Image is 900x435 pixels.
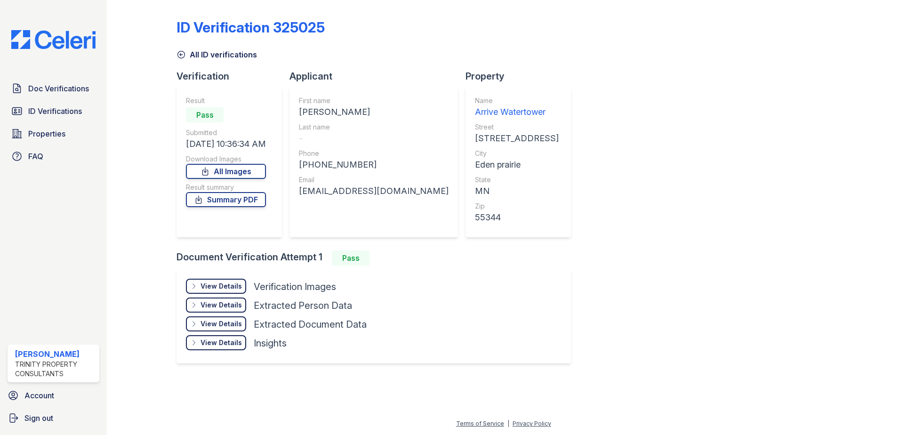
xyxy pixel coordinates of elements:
span: FAQ [28,151,43,162]
a: Account [4,386,103,405]
div: Extracted Document Data [254,318,367,331]
a: Properties [8,124,99,143]
div: Name [475,96,559,105]
span: Doc Verifications [28,83,89,94]
a: Sign out [4,409,103,427]
div: Download Images [186,154,266,164]
div: View Details [201,300,242,310]
a: Terms of Service [456,420,504,427]
div: Submitted [186,128,266,137]
div: Trinity Property Consultants [15,360,96,379]
div: Document Verification Attempt 1 [177,250,579,266]
div: Eden prairie [475,158,559,171]
div: Result [186,96,266,105]
a: Privacy Policy [513,420,551,427]
div: Street [475,122,559,132]
div: Property [466,70,579,83]
div: Verification [177,70,289,83]
a: All Images [186,164,266,179]
div: Last name [299,122,449,132]
div: Verification Images [254,280,336,293]
div: ID Verification 325025 [177,19,325,36]
span: Sign out [24,412,53,424]
a: Summary PDF [186,192,266,207]
div: 55344 [475,211,559,224]
div: | [507,420,509,427]
div: View Details [201,319,242,329]
a: ID Verifications [8,102,99,121]
a: FAQ [8,147,99,166]
div: [EMAIL_ADDRESS][DOMAIN_NAME] [299,185,449,198]
div: Arrive Watertower [475,105,559,119]
div: [PERSON_NAME] [15,348,96,360]
div: Email [299,175,449,185]
span: Properties [28,128,65,139]
div: Insights [254,337,287,350]
img: CE_Logo_Blue-a8612792a0a2168367f1c8372b55b34899dd931a85d93a1a3d3e32e68fde9ad4.png [4,30,103,49]
div: City [475,149,559,158]
div: - [299,132,449,145]
div: MN [475,185,559,198]
div: Applicant [289,70,466,83]
div: Pass [332,250,370,266]
div: Extracted Person Data [254,299,352,312]
div: [STREET_ADDRESS] [475,132,559,145]
a: Name Arrive Watertower [475,96,559,119]
span: Account [24,390,54,401]
div: [PERSON_NAME] [299,105,449,119]
div: Pass [186,107,224,122]
div: First name [299,96,449,105]
div: View Details [201,338,242,347]
span: ID Verifications [28,105,82,117]
a: Doc Verifications [8,79,99,98]
div: State [475,175,559,185]
div: [PHONE_NUMBER] [299,158,449,171]
div: Zip [475,201,559,211]
div: [DATE] 10:36:34 AM [186,137,266,151]
div: Result summary [186,183,266,192]
div: View Details [201,282,242,291]
div: Phone [299,149,449,158]
a: All ID verifications [177,49,257,60]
